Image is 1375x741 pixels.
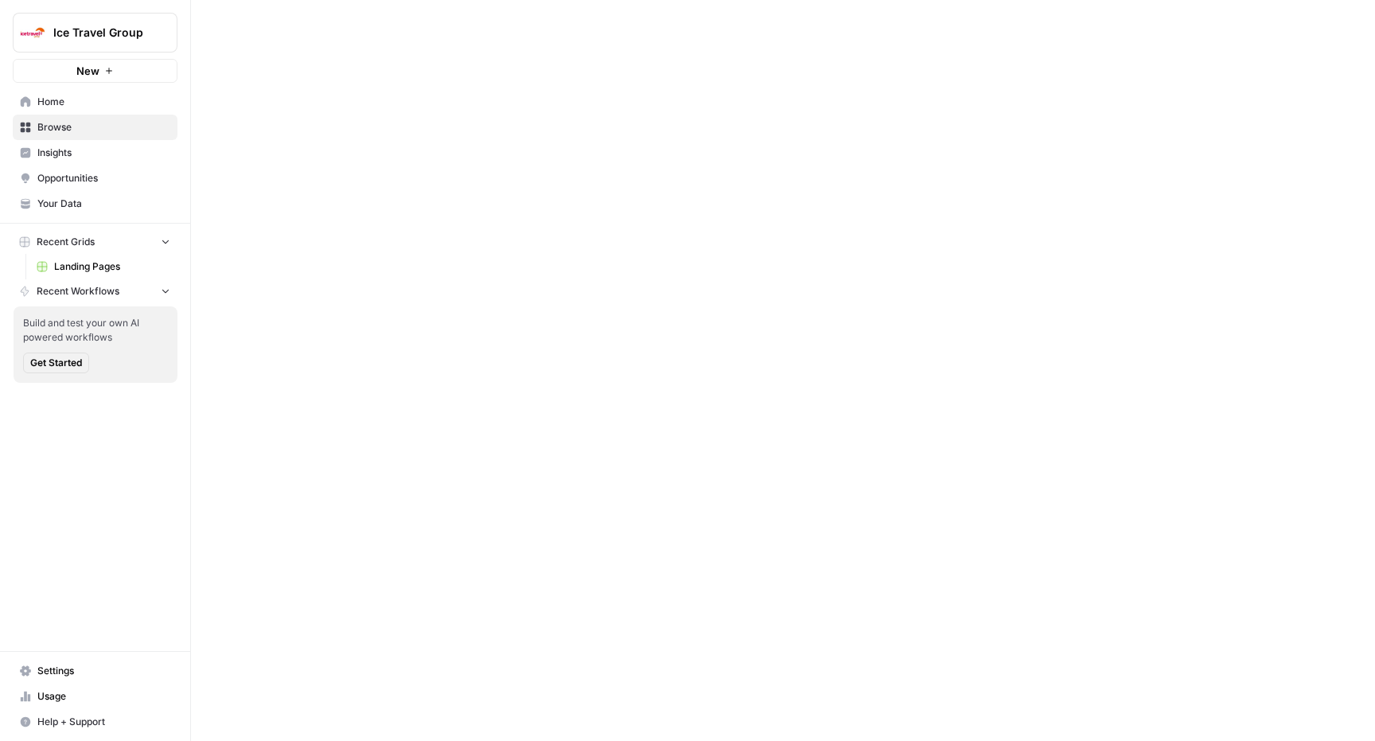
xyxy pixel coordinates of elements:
[37,284,119,298] span: Recent Workflows
[37,95,170,109] span: Home
[13,13,177,53] button: Workspace: Ice Travel Group
[37,689,170,704] span: Usage
[30,356,82,370] span: Get Started
[29,254,177,279] a: Landing Pages
[54,259,170,274] span: Landing Pages
[13,140,177,166] a: Insights
[13,191,177,216] a: Your Data
[37,235,95,249] span: Recent Grids
[13,684,177,709] a: Usage
[13,709,177,735] button: Help + Support
[13,89,177,115] a: Home
[13,115,177,140] a: Browse
[37,664,170,678] span: Settings
[13,279,177,303] button: Recent Workflows
[13,166,177,191] a: Opportunities
[13,59,177,83] button: New
[37,171,170,185] span: Opportunities
[13,658,177,684] a: Settings
[37,146,170,160] span: Insights
[13,230,177,254] button: Recent Grids
[76,63,99,79] span: New
[37,715,170,729] span: Help + Support
[18,18,47,47] img: Ice Travel Group Logo
[23,316,168,345] span: Build and test your own AI powered workflows
[37,120,170,135] span: Browse
[23,353,89,373] button: Get Started
[53,25,150,41] span: Ice Travel Group
[37,197,170,211] span: Your Data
